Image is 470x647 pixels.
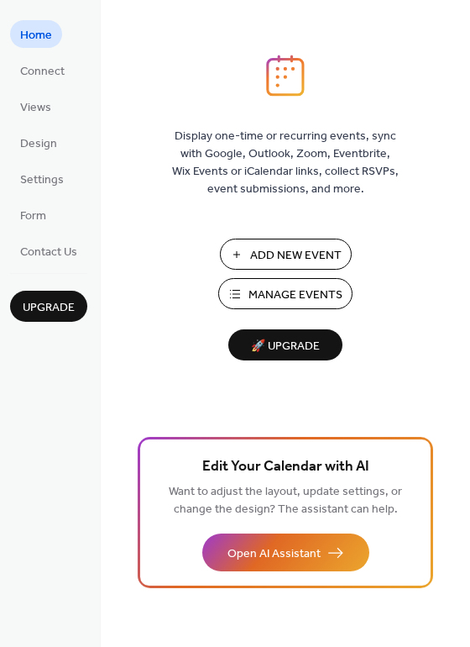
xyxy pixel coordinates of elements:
[10,165,74,192] a: Settings
[228,329,342,360] button: 🚀 Upgrade
[202,534,369,571] button: Open AI Assistant
[20,208,46,225] span: Form
[20,171,64,189] span: Settings
[20,27,52,45] span: Home
[202,455,369,479] span: Edit Your Calendar with AI
[250,247,342,265] span: Add New Event
[10,56,75,84] a: Connect
[266,55,305,97] img: logo_icon.svg
[10,291,87,322] button: Upgrade
[23,299,75,317] span: Upgrade
[20,99,51,117] span: Views
[10,237,87,265] a: Contact Us
[10,129,67,156] a: Design
[238,335,332,358] span: 🚀 Upgrade
[20,244,77,261] span: Contact Us
[227,545,321,563] span: Open AI Assistant
[220,239,352,270] button: Add New Event
[20,63,65,81] span: Connect
[172,128,399,198] span: Display one-time or recurring events, sync with Google, Outlook, Zoom, Eventbrite, Wix Events or ...
[10,20,62,48] a: Home
[10,92,61,120] a: Views
[248,287,342,304] span: Manage Events
[10,201,56,229] a: Form
[169,481,402,521] span: Want to adjust the layout, update settings, or change the design? The assistant can help.
[218,278,352,309] button: Manage Events
[20,135,57,153] span: Design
